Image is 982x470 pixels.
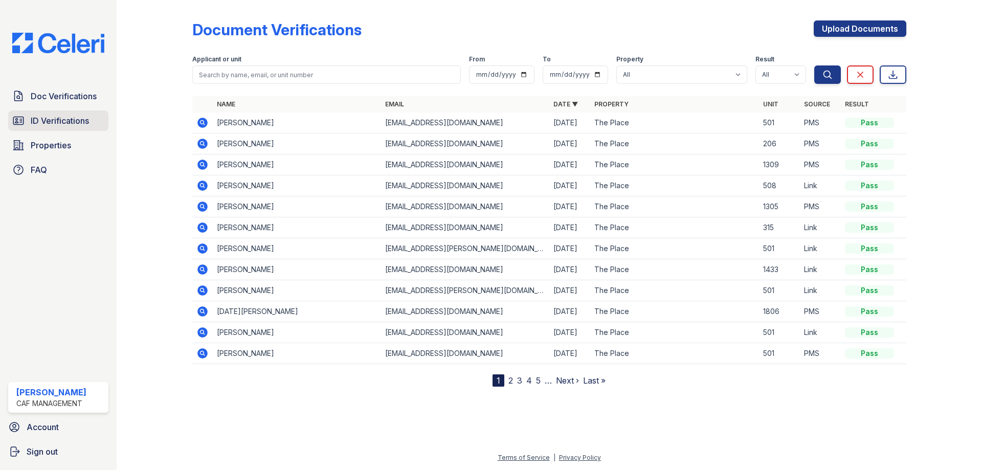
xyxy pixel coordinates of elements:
[755,55,774,63] label: Result
[759,322,800,343] td: 501
[590,217,758,238] td: The Place
[4,417,113,437] a: Account
[845,181,894,191] div: Pass
[759,154,800,175] td: 1309
[845,160,894,170] div: Pass
[549,154,590,175] td: [DATE]
[800,301,841,322] td: PMS
[800,113,841,133] td: PMS
[759,280,800,301] td: 501
[759,133,800,154] td: 206
[8,135,108,155] a: Properties
[845,139,894,149] div: Pass
[800,175,841,196] td: Link
[759,175,800,196] td: 508
[759,259,800,280] td: 1433
[8,110,108,131] a: ID Verifications
[192,20,362,39] div: Document Verifications
[590,175,758,196] td: The Place
[469,55,485,63] label: From
[16,398,86,409] div: CAF Management
[213,343,381,364] td: [PERSON_NAME]
[498,454,550,461] a: Terms of Service
[381,238,549,259] td: [EMAIL_ADDRESS][PERSON_NAME][DOMAIN_NAME]
[759,113,800,133] td: 501
[381,133,549,154] td: [EMAIL_ADDRESS][DOMAIN_NAME]
[508,375,513,386] a: 2
[845,243,894,254] div: Pass
[549,343,590,364] td: [DATE]
[536,375,541,386] a: 5
[381,343,549,364] td: [EMAIL_ADDRESS][DOMAIN_NAME]
[590,113,758,133] td: The Place
[549,301,590,322] td: [DATE]
[213,217,381,238] td: [PERSON_NAME]
[553,454,555,461] div: |
[556,375,579,386] a: Next ›
[8,86,108,106] a: Doc Verifications
[543,55,551,63] label: To
[559,454,601,461] a: Privacy Policy
[27,421,59,433] span: Account
[759,301,800,322] td: 1806
[800,238,841,259] td: Link
[381,322,549,343] td: [EMAIL_ADDRESS][DOMAIN_NAME]
[549,259,590,280] td: [DATE]
[549,175,590,196] td: [DATE]
[590,280,758,301] td: The Place
[549,322,590,343] td: [DATE]
[213,280,381,301] td: [PERSON_NAME]
[381,301,549,322] td: [EMAIL_ADDRESS][DOMAIN_NAME]
[590,301,758,322] td: The Place
[590,196,758,217] td: The Place
[31,115,89,127] span: ID Verifications
[213,301,381,322] td: [DATE][PERSON_NAME]
[381,217,549,238] td: [EMAIL_ADDRESS][DOMAIN_NAME]
[381,175,549,196] td: [EMAIL_ADDRESS][DOMAIN_NAME]
[590,259,758,280] td: The Place
[549,133,590,154] td: [DATE]
[845,348,894,359] div: Pass
[845,306,894,317] div: Pass
[213,113,381,133] td: [PERSON_NAME]
[759,217,800,238] td: 315
[845,264,894,275] div: Pass
[545,374,552,387] span: …
[213,322,381,343] td: [PERSON_NAME]
[800,133,841,154] td: PMS
[385,100,404,108] a: Email
[27,445,58,458] span: Sign out
[590,322,758,343] td: The Place
[4,441,113,462] a: Sign out
[213,154,381,175] td: [PERSON_NAME]
[213,259,381,280] td: [PERSON_NAME]
[845,327,894,338] div: Pass
[804,100,830,108] a: Source
[381,113,549,133] td: [EMAIL_ADDRESS][DOMAIN_NAME]
[800,154,841,175] td: PMS
[759,238,800,259] td: 501
[381,196,549,217] td: [EMAIL_ADDRESS][DOMAIN_NAME]
[31,139,71,151] span: Properties
[553,100,578,108] a: Date ▼
[800,259,841,280] td: Link
[31,90,97,102] span: Doc Verifications
[549,217,590,238] td: [DATE]
[590,343,758,364] td: The Place
[549,280,590,301] td: [DATE]
[16,386,86,398] div: [PERSON_NAME]
[800,322,841,343] td: Link
[845,202,894,212] div: Pass
[381,280,549,301] td: [EMAIL_ADDRESS][PERSON_NAME][DOMAIN_NAME]
[845,118,894,128] div: Pass
[800,217,841,238] td: Link
[526,375,532,386] a: 4
[213,196,381,217] td: [PERSON_NAME]
[213,238,381,259] td: [PERSON_NAME]
[845,285,894,296] div: Pass
[763,100,778,108] a: Unit
[800,343,841,364] td: PMS
[814,20,906,37] a: Upload Documents
[590,154,758,175] td: The Place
